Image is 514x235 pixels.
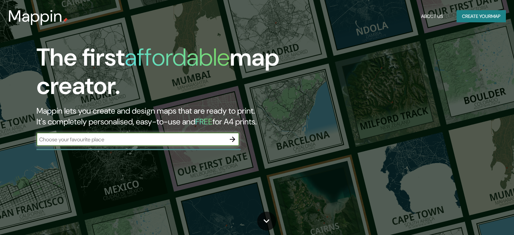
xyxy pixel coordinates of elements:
h1: affordable [125,42,230,73]
img: mappin-pin [63,18,68,23]
h3: Mappin [8,7,63,26]
h5: FREE [195,116,213,127]
button: About Us [418,10,446,23]
h1: The first map creator. [36,43,294,105]
h2: Mappin lets you create and design maps that are ready to print. It's completely personalised, eas... [36,105,294,127]
button: Create yourmap [457,10,506,23]
input: Choose your favourite place [36,136,226,143]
